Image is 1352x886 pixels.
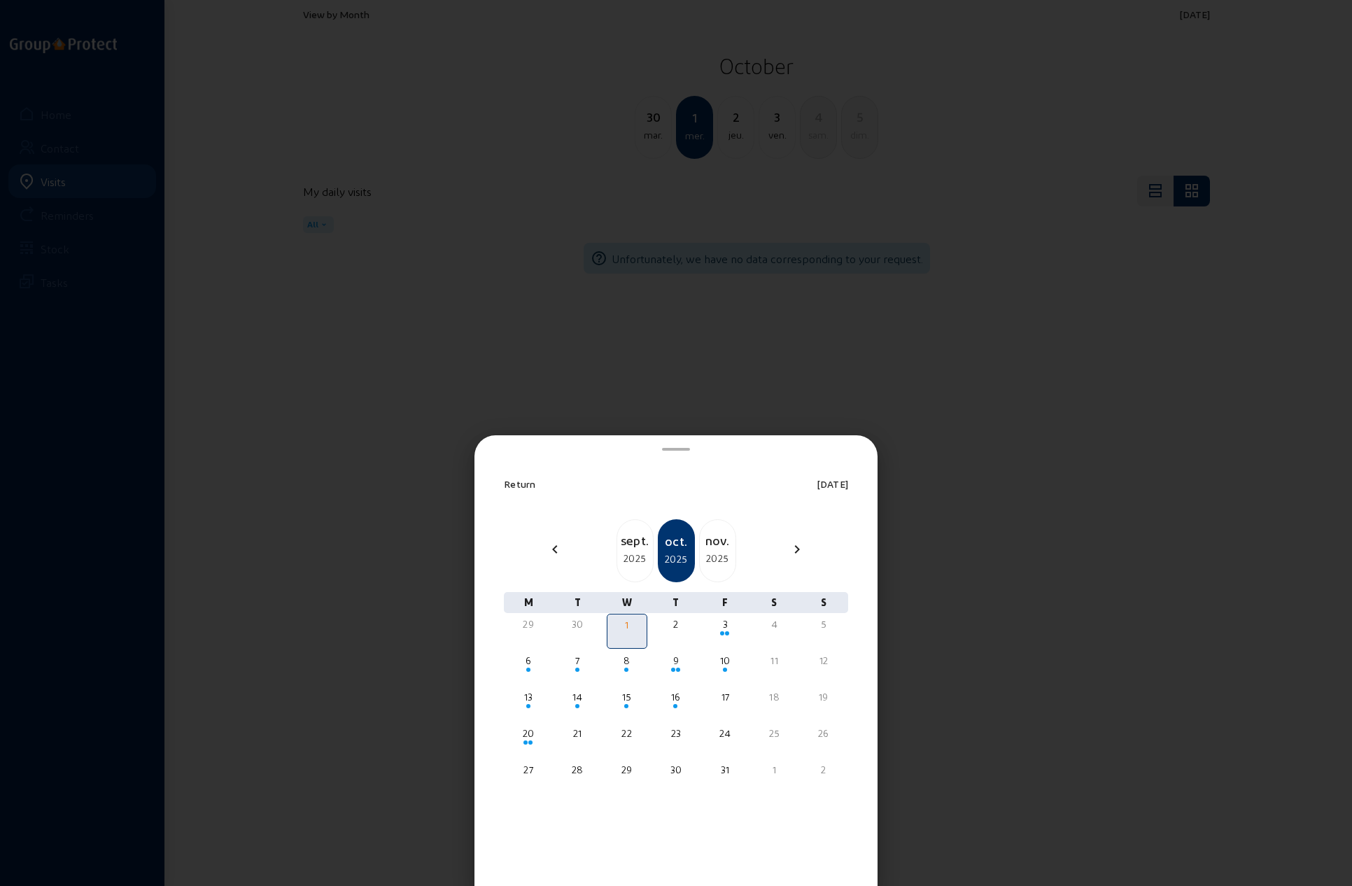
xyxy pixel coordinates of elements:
div: 14 [558,690,596,704]
div: 8 [608,654,646,668]
div: T [652,592,700,613]
div: 20 [509,726,547,740]
div: 15 [608,690,646,704]
div: 30 [558,617,596,631]
div: 17 [706,690,744,704]
div: M [504,592,553,613]
div: 16 [657,690,695,704]
div: 12 [805,654,843,668]
div: 31 [706,763,744,777]
div: 2025 [659,551,693,568]
div: 27 [509,763,547,777]
mat-icon: chevron_right [789,541,805,558]
div: 4 [755,617,793,631]
div: 2025 [700,550,735,567]
div: 9 [657,654,695,668]
div: S [749,592,798,613]
div: sept. [617,530,653,550]
div: 2 [657,617,695,631]
div: 25 [755,726,793,740]
div: 21 [558,726,596,740]
div: 19 [805,690,843,704]
div: 13 [509,690,547,704]
div: F [700,592,749,613]
div: 30 [657,763,695,777]
div: 5 [805,617,843,631]
div: 29 [608,763,646,777]
div: 23 [657,726,695,740]
div: T [553,592,602,613]
div: 26 [805,726,843,740]
div: 7 [558,654,596,668]
div: 1 [609,618,645,632]
div: 29 [509,617,547,631]
div: 28 [558,763,596,777]
div: 2 [805,763,843,777]
div: 11 [755,654,793,668]
div: S [799,592,848,613]
div: 3 [706,617,744,631]
div: 18 [755,690,793,704]
div: 24 [706,726,744,740]
div: 10 [706,654,744,668]
mat-icon: chevron_left [547,541,563,558]
span: Return [504,478,536,490]
div: 22 [608,726,646,740]
div: oct. [659,531,693,551]
div: 6 [509,654,547,668]
div: W [603,592,652,613]
span: [DATE] [817,478,849,490]
div: nov. [700,530,735,550]
div: 2025 [617,550,653,567]
div: 1 [755,763,793,777]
